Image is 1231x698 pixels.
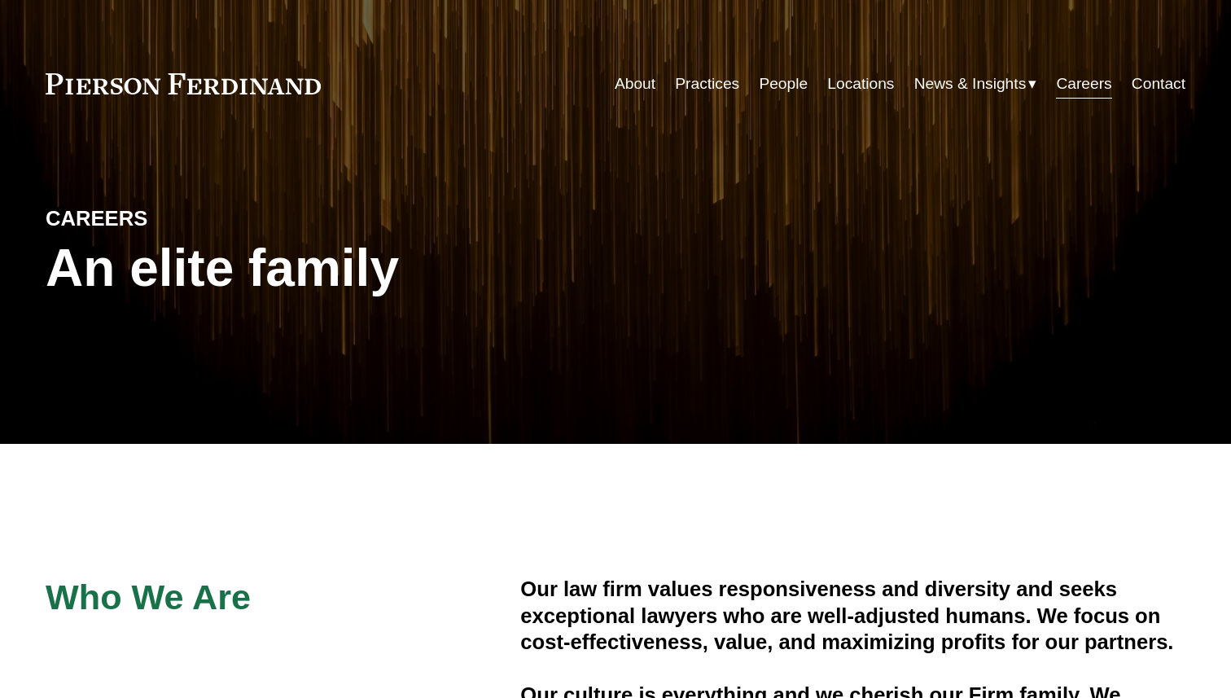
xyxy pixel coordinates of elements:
span: News & Insights [914,70,1027,99]
h4: Our law firm values responsiveness and diversity and seeks exceptional lawyers who are well-adjus... [520,576,1185,655]
a: About [615,68,655,99]
h4: CAREERS [46,205,331,231]
a: folder dropdown [914,68,1037,99]
a: Practices [675,68,739,99]
span: Who We Are [46,577,251,617]
h1: An elite family [46,239,615,298]
a: People [759,68,808,99]
a: Careers [1056,68,1111,99]
a: Contact [1132,68,1185,99]
a: Locations [827,68,894,99]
